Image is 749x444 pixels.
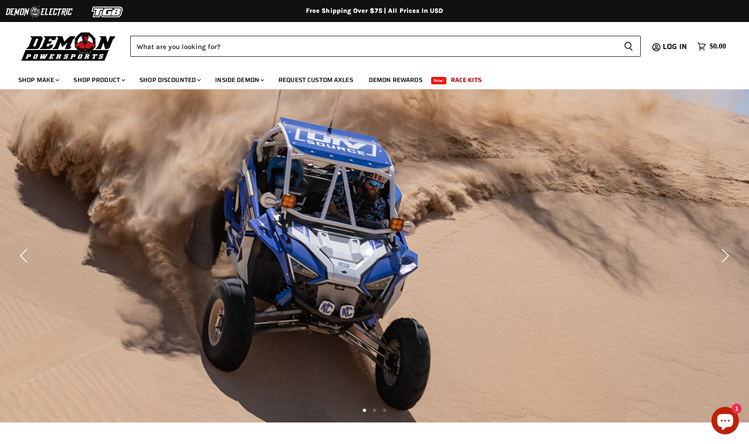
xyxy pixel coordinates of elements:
span: Log in [663,41,687,52]
button: Search [616,36,641,57]
inbox-online-store-chat: Shopify online store chat [709,407,742,437]
img: Demon Electric Logo 2 [5,3,73,21]
li: Page dot 2 [373,409,376,412]
span: $0.00 [710,42,726,51]
a: Race Kits [444,71,488,89]
img: TGB Logo 2 [73,3,142,21]
a: Request Custom Axles [272,71,360,89]
div: Free Shipping Over $75 | All Prices In USD [8,7,742,15]
a: Inside Demon [208,71,270,89]
input: Search [130,36,616,57]
a: Demon Rewards [362,71,429,89]
ul: Main menu [11,67,724,89]
a: Shop Make [11,71,65,89]
img: Demon Powersports [18,30,119,62]
li: Page dot 3 [383,409,386,412]
span: New! [431,77,447,84]
a: $0.00 [693,40,731,53]
a: Log in [659,43,693,51]
button: Previous [16,247,34,265]
li: Page dot 1 [363,409,366,412]
a: Shop Product [67,71,131,89]
button: Next [715,247,733,265]
form: Product [130,36,641,57]
a: Shop Discounted [133,71,206,89]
